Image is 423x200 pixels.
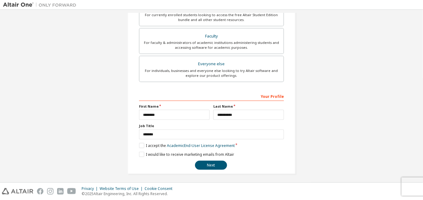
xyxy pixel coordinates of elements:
[139,123,284,128] label: Job Title
[139,91,284,101] div: Your Profile
[57,188,64,195] img: linkedin.svg
[143,40,280,50] div: For faculty & administrators of academic institutions administering students and accessing softwa...
[195,161,227,170] button: Next
[82,186,100,191] div: Privacy
[143,12,280,22] div: For currently enrolled students looking to access the free Altair Student Edition bundle and all ...
[213,104,284,109] label: Last Name
[143,68,280,78] div: For individuals, businesses and everyone else looking to try Altair software and explore our prod...
[143,32,280,41] div: Faculty
[139,152,234,157] label: I would like to receive marketing emails from Altair
[167,143,235,148] a: Academic End-User License Agreement
[67,188,76,195] img: youtube.svg
[82,191,176,196] p: © 2025 Altair Engineering, Inc. All Rights Reserved.
[145,186,176,191] div: Cookie Consent
[139,104,210,109] label: First Name
[100,186,145,191] div: Website Terms of Use
[2,188,33,195] img: altair_logo.svg
[47,188,53,195] img: instagram.svg
[143,60,280,68] div: Everyone else
[139,143,235,148] label: I accept the
[3,2,79,8] img: Altair One
[37,188,43,195] img: facebook.svg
